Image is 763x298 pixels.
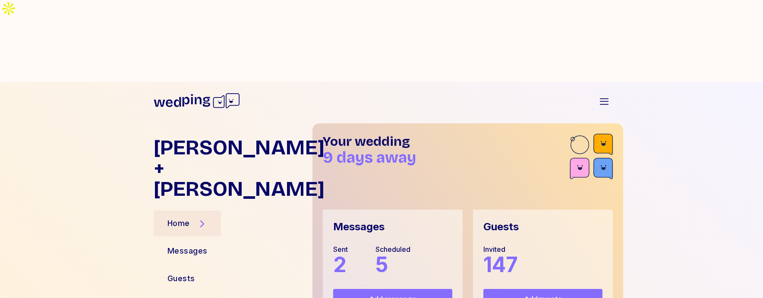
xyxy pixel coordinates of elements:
div: Sent [333,244,348,254]
div: Home [167,217,190,229]
span: 5 [375,252,388,277]
div: Scheduled [375,244,410,254]
div: Messages [333,220,385,234]
h1: [PERSON_NAME] + [PERSON_NAME] [154,137,306,199]
span: 147 [483,252,518,277]
span: 9 days away [323,148,416,167]
div: Invited [483,244,518,254]
span: 2 [333,252,347,277]
div: Guests [483,220,519,234]
h1: Your wedding [323,134,570,149]
div: Guests [167,273,195,285]
img: guest-accent-br.svg [570,134,613,182]
div: Messages [167,245,208,257]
